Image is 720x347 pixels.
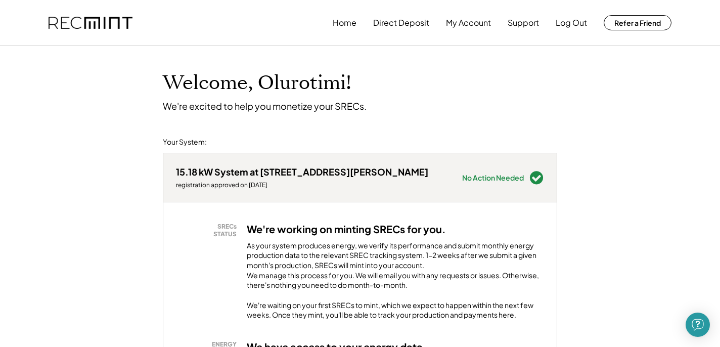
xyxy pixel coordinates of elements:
[181,223,237,238] div: SRECs STATUS
[163,137,207,147] div: Your System:
[247,300,544,320] div: We're waiting on your first SRECs to mint, which we expect to happen within the next few weeks. O...
[686,313,710,337] div: Open Intercom Messenger
[49,17,132,29] img: recmint-logotype%403x.png
[247,241,544,295] div: As your system produces energy, we verify its performance and submit monthly energy production da...
[556,13,587,33] button: Log Out
[446,13,491,33] button: My Account
[176,166,428,178] div: 15.18 kW System at [STREET_ADDRESS][PERSON_NAME]
[247,223,446,236] h3: We're working on minting SRECs for you.
[163,71,351,95] h1: Welcome, Olurotimi!
[333,13,356,33] button: Home
[373,13,429,33] button: Direct Deposit
[508,13,539,33] button: Support
[163,100,367,112] div: We're excited to help you monetize your SRECs.
[604,15,671,30] button: Refer a Friend
[462,174,524,181] div: No Action Needed
[176,181,428,189] div: registration approved on [DATE]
